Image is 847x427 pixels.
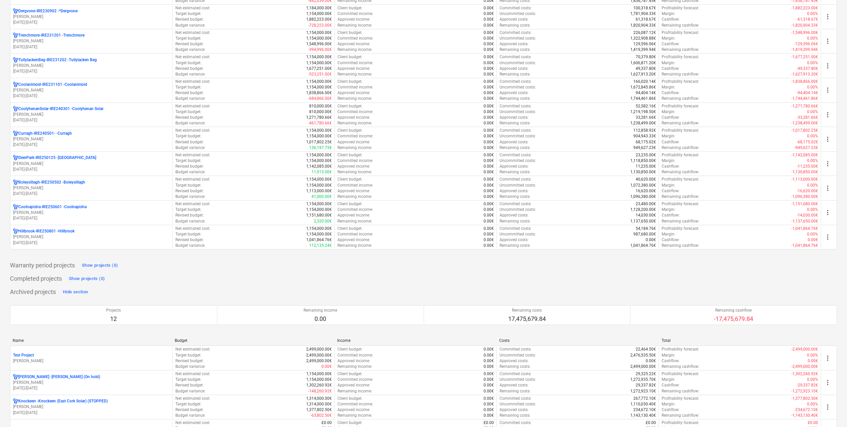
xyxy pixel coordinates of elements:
[13,234,170,240] p: [PERSON_NAME]
[13,8,170,25] div: Dergvone-IRE230902 -*Dergvone[PERSON_NAME][DATE]-[DATE]
[13,106,170,123] div: CoolyhenanSolar-IRE240301 -Coolyhenan Solar[PERSON_NAME][DATE]-[DATE]
[308,71,332,77] p: -523,251.00€
[807,84,818,90] p: 0.00%
[500,90,529,96] p: Approved costs :
[13,228,170,245] div: Hillbrook-IRE250801 -Hillbrook[PERSON_NAME][DATE]-[DATE]
[662,145,699,151] p: Remaining cashflow :
[794,145,818,151] p: -949,627.23€
[662,139,680,145] p: Cashflow :
[18,131,72,136] p: Curragh-IRE240501- - Curragh
[500,128,531,133] p: Committed costs :
[306,152,332,158] p: 1,154,000.00€
[500,36,536,41] p: Uncommitted costs :
[306,158,332,164] p: 1,154,000.00€
[13,385,170,391] p: [DATE] - [DATE]
[175,152,210,158] p: Net estimated cost :
[500,71,530,77] p: Remaining costs :
[13,57,170,74] div: TullylackenBeg-IRE231202 -Tullylacken Beg[PERSON_NAME][DATE]-[DATE]
[337,66,370,71] p: Approved income :
[636,54,656,60] p: 70,379.80€
[175,96,205,101] p: Budget variance :
[791,128,818,133] p: -1,017,802.25€
[175,17,204,22] p: Revised budget :
[662,47,699,53] p: Remaining cashflow :
[337,36,373,41] p: Committed income :
[13,228,18,234] div: Project has multi currencies enabled
[630,60,656,66] p: 1,606,871.20€
[13,82,18,87] div: Project has multi currencies enabled
[13,404,170,410] p: [PERSON_NAME]
[175,133,201,139] p: Target budget :
[13,374,18,380] div: Project has multi currencies enabled
[791,120,818,126] p: -1,238,499.00€
[500,115,529,120] p: Approved costs :
[824,111,832,119] span: more_vert
[308,96,332,101] p: -684,866.00€
[18,57,97,63] p: TullylackenBeg-IRE231202 - Tullylacken Beg
[175,23,205,28] p: Budget variance :
[484,23,494,28] p: 0.00€
[500,120,530,126] p: Remaining costs :
[13,185,170,191] p: [PERSON_NAME]
[13,161,170,167] p: [PERSON_NAME]
[824,233,832,241] span: more_vert
[175,54,210,60] p: Net estimated cost :
[500,66,529,71] p: Approved costs :
[13,8,18,14] div: Project has multi currencies enabled
[13,131,18,136] div: Project has multi currencies enabled
[484,5,494,11] p: 0.00€
[306,60,332,66] p: 1,154,000.00€
[484,71,494,77] p: 0.00€
[662,60,675,66] p: Margin :
[13,210,170,215] p: [PERSON_NAME]
[797,115,818,120] p: -33,281.66€
[308,120,332,126] p: -461,780.66€
[18,155,96,161] p: DeerPark-IRE250125 - [GEOGRAPHIC_DATA]
[484,36,494,41] p: 0.00€
[306,139,332,145] p: 1,017,802.25€
[337,120,372,126] p: Remaining income :
[306,115,332,120] p: 1,271,780.66€
[484,158,494,164] p: 0.00€
[13,204,170,221] div: Coolnapisha-IRE250601 -Coolnapisha[PERSON_NAME][DATE]-[DATE]
[791,152,818,158] p: -1,142,085.00€
[13,117,170,123] p: [DATE] - [DATE]
[175,41,204,47] p: Revised budget :
[630,36,656,41] p: 1,322,908.88€
[633,128,656,133] p: 112,858.92€
[13,20,170,25] p: [DATE] - [DATE]
[500,158,536,164] p: Uncommitted costs :
[337,47,372,53] p: Remaining income :
[13,106,18,112] div: Project has multi currencies enabled
[18,106,104,112] p: CoolyhenanSolar-IRE240301 - Coolyhenan Solar
[484,30,494,36] p: 0.00€
[13,180,18,185] div: Project has multi currencies enabled
[13,87,170,93] p: [PERSON_NAME]
[636,139,656,145] p: 68,175.02€
[175,60,201,66] p: Target budget :
[636,17,656,22] p: 61,318.67€
[337,103,362,109] p: Client budget :
[13,63,170,69] p: [PERSON_NAME]
[484,120,494,126] p: 0.00€
[484,90,494,96] p: 0.00€
[337,23,372,28] p: Remaining income :
[13,204,18,210] div: Project has multi currencies enabled
[662,79,699,84] p: Profitability forecast :
[175,30,210,36] p: Net estimated cost :
[484,139,494,145] p: 0.00€
[306,90,332,96] p: 1,838,866.00€
[636,152,656,158] p: 23,235.00€
[484,115,494,120] p: 0.00€
[175,71,205,77] p: Budget variance :
[794,41,818,47] p: -129,596.06€
[337,84,373,90] p: Committed income :
[484,128,494,133] p: 0.00€
[337,128,362,133] p: Client budget :
[662,71,699,77] p: Remaining cashflow :
[13,38,170,44] p: [PERSON_NAME]
[18,8,78,14] p: Dergvone-IRE230902 - *Dergvone
[337,109,373,115] p: Committed income :
[337,145,372,151] p: Remaining income :
[791,5,818,11] p: -1,882,223.00€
